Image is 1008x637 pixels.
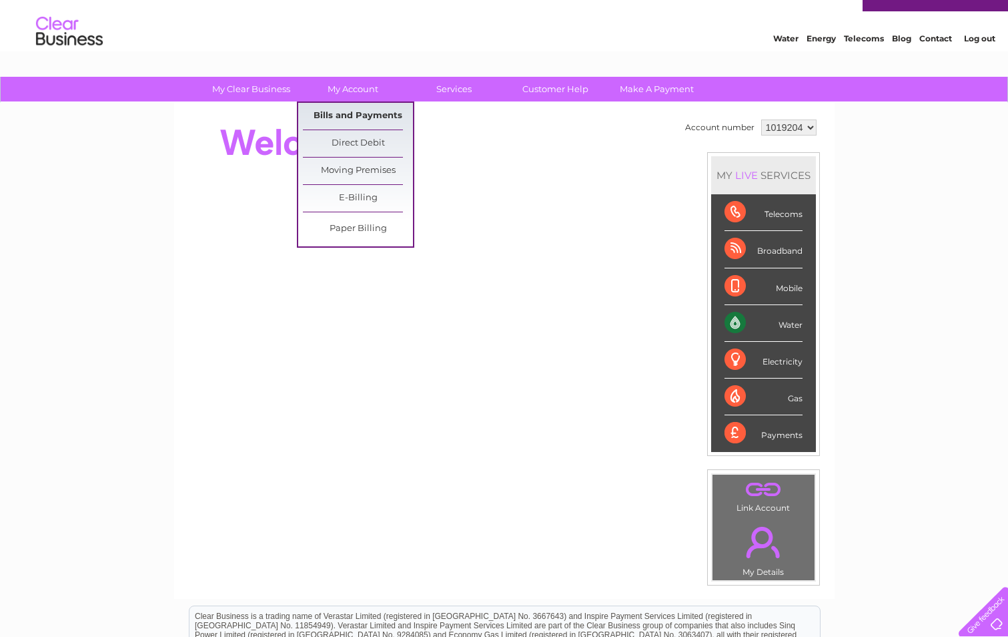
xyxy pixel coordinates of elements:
[711,156,816,194] div: MY SERVICES
[716,519,811,566] a: .
[724,342,803,379] div: Electricity
[399,77,509,101] a: Services
[196,77,306,101] a: My Clear Business
[716,478,811,501] a: .
[732,169,761,182] div: LIVE
[303,185,413,212] a: E-Billing
[712,515,815,581] td: My Details
[298,77,408,101] a: My Account
[500,77,610,101] a: Customer Help
[303,103,413,130] a: Bills and Payments
[892,57,911,67] a: Blog
[807,57,836,67] a: Energy
[712,474,815,516] td: Link Account
[303,216,413,242] a: Paper Billing
[602,77,712,101] a: Make A Payment
[682,116,758,139] td: Account number
[724,194,803,231] div: Telecoms
[189,7,820,65] div: Clear Business is a trading name of Verastar Limited (registered in [GEOGRAPHIC_DATA] No. 3667643...
[724,268,803,305] div: Mobile
[35,35,103,75] img: logo.png
[919,57,952,67] a: Contact
[964,57,995,67] a: Log out
[724,231,803,268] div: Broadband
[724,379,803,415] div: Gas
[773,57,799,67] a: Water
[724,305,803,342] div: Water
[844,57,884,67] a: Telecoms
[303,130,413,157] a: Direct Debit
[724,415,803,451] div: Payments
[303,158,413,184] a: Moving Premises
[757,7,849,23] a: 0333 014 3131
